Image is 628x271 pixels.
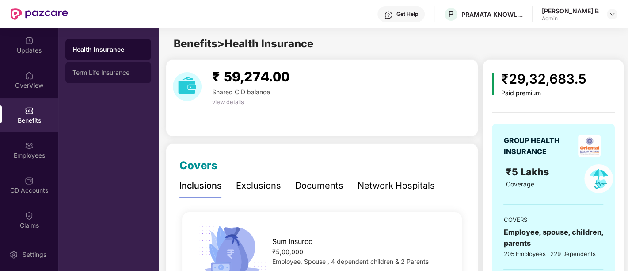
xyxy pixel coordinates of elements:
[501,69,586,89] div: ₹29,32,683.5
[358,179,435,193] div: Network Hospitals
[609,11,616,18] img: svg+xml;base64,PHN2ZyBpZD0iRHJvcGRvd24tMzJ4MzIiIHhtbG5zPSJodHRwOi8vd3d3LnczLm9yZy8yMDAwL3N2ZyIgd2...
[212,69,289,85] span: ₹ 59,274.00
[179,179,222,193] div: Inclusions
[212,88,270,96] span: Shared C.D balance
[272,236,313,247] span: Sum Insured
[236,179,281,193] div: Exclusions
[542,7,599,15] div: [PERSON_NAME] B
[384,11,393,19] img: svg+xml;base64,PHN2ZyBpZD0iSGVscC0zMngzMiIgeG1sbnM9Imh0dHA6Ly93d3cudzMub3JnLzIwMDAvc3ZnIiB3aWR0aD...
[72,45,144,54] div: Health Insurance
[72,69,144,76] div: Term Life Insurance
[506,166,552,178] span: ₹5 Lakhs
[9,250,18,259] img: svg+xml;base64,PHN2ZyBpZD0iU2V0dGluZy0yMHgyMCIgeG1sbnM9Imh0dHA6Ly93d3cudzMub3JnLzIwMDAvc3ZnIiB3aW...
[448,9,454,19] span: P
[461,10,523,19] div: PRAMATA KNOWLEDGE SOLUTIONS PRIVATE LIMITED
[492,73,494,95] img: icon
[212,98,244,105] span: view details
[584,164,613,193] img: policyIcon
[503,135,575,157] div: GROUP HEALTH INSURANCE
[25,141,34,150] img: svg+xml;base64,PHN2ZyBpZD0iRW1wbG95ZWVzIiB4bWxucz0iaHR0cDovL3d3dy53My5vcmcvMjAwMC9zdmciIHdpZHRoPS...
[503,227,603,249] div: Employee, spouse, children, parents
[20,250,49,259] div: Settings
[295,179,343,193] div: Documents
[396,11,418,18] div: Get Help
[272,258,429,265] span: Employee, Spouse , 4 dependent children & 2 Parents
[503,215,603,224] div: COVERS
[578,135,601,157] img: insurerLogo
[503,249,603,258] div: 205 Employees | 229 Dependents
[11,8,68,20] img: New Pazcare Logo
[174,37,313,50] span: Benefits > Health Insurance
[179,159,217,172] span: Covers
[272,247,449,257] div: ₹5,00,000
[501,89,586,97] div: Paid premium
[25,71,34,80] img: svg+xml;base64,PHN2ZyBpZD0iSG9tZSIgeG1sbnM9Imh0dHA6Ly93d3cudzMub3JnLzIwMDAvc3ZnIiB3aWR0aD0iMjAiIG...
[25,36,34,45] img: svg+xml;base64,PHN2ZyBpZD0iVXBkYXRlZCIgeG1sbnM9Imh0dHA6Ly93d3cudzMub3JnLzIwMDAvc3ZnIiB3aWR0aD0iMj...
[25,211,34,220] img: svg+xml;base64,PHN2ZyBpZD0iQ2xhaW0iIHhtbG5zPSJodHRwOi8vd3d3LnczLm9yZy8yMDAwL3N2ZyIgd2lkdGg9IjIwIi...
[25,176,34,185] img: svg+xml;base64,PHN2ZyBpZD0iQ0RfQWNjb3VudHMiIGRhdGEtbmFtZT0iQ0QgQWNjb3VudHMiIHhtbG5zPSJodHRwOi8vd3...
[25,106,34,115] img: svg+xml;base64,PHN2ZyBpZD0iQmVuZWZpdHMiIHhtbG5zPSJodHRwOi8vd3d3LnczLm9yZy8yMDAwL3N2ZyIgd2lkdGg9Ij...
[506,180,534,188] span: Coverage
[173,72,202,101] img: download
[542,15,599,22] div: Admin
